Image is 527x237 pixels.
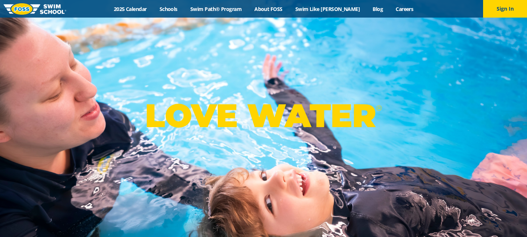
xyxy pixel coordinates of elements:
a: Blog [366,5,389,12]
p: LOVE WATER [145,96,382,135]
img: FOSS Swim School Logo [4,3,66,15]
a: 2025 Calendar [107,5,153,12]
a: Swim Like [PERSON_NAME] [289,5,366,12]
sup: ® [376,103,382,112]
a: Careers [389,5,420,12]
a: Swim Path® Program [184,5,248,12]
a: Schools [153,5,184,12]
a: About FOSS [248,5,289,12]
